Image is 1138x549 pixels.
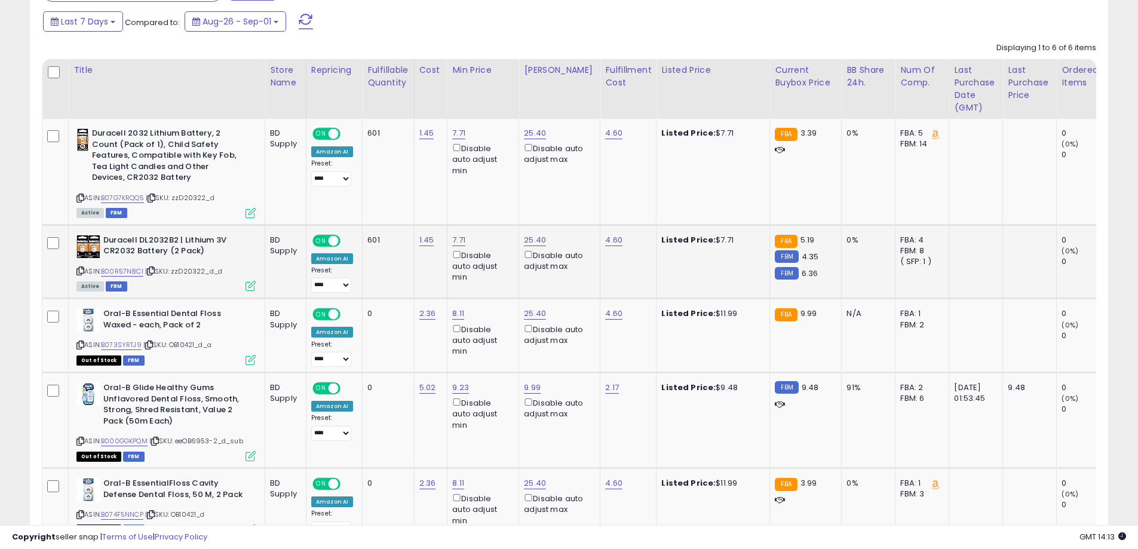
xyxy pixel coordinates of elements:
[452,234,465,246] a: 7.71
[123,355,145,366] span: FBM
[185,11,286,32] button: Aug-26 - Sep-01
[661,235,760,246] div: $7.71
[452,477,464,489] a: 8.11
[419,308,436,320] a: 2.36
[775,308,797,321] small: FBA
[452,64,514,76] div: Min Price
[12,532,207,543] div: seller snap | |
[996,42,1096,54] div: Displaying 1 to 6 of 6 items
[900,489,940,499] div: FBM: 3
[775,235,797,248] small: FBA
[1062,149,1110,160] div: 0
[954,64,998,114] div: Last Purchase Date (GMT)
[800,308,817,319] span: 9.99
[314,129,329,139] span: ON
[123,452,145,462] span: FBM
[1062,489,1078,499] small: (0%)
[661,382,760,393] div: $9.48
[846,478,886,489] div: 0%
[367,382,404,393] div: 0
[524,396,591,419] div: Disable auto adjust max
[76,128,89,152] img: 41GPMRaR4nL._SL40_.jpg
[339,384,358,394] span: OFF
[101,193,144,203] a: B07G7KRQQ5
[775,64,836,89] div: Current Buybox Price
[846,308,886,319] div: N/A
[339,235,358,246] span: OFF
[43,11,123,32] button: Last 7 Days
[524,142,591,165] div: Disable auto adjust max
[900,308,940,319] div: FBA: 1
[76,355,121,366] span: All listings that are currently out of stock and unavailable for purchase on Amazon
[1062,139,1078,149] small: (0%)
[524,64,595,76] div: [PERSON_NAME]
[270,308,297,330] div: BD Supply
[661,308,716,319] b: Listed Price:
[524,127,546,139] a: 25.40
[1062,330,1110,341] div: 0
[103,308,249,333] b: Oral-B Essential Dental Floss Waxed - each, Pack of 2
[311,146,353,157] div: Amazon AI
[314,384,329,394] span: ON
[76,382,256,460] div: ASIN:
[76,308,100,332] img: 41fVOKmmVZL._SL40_.jpg
[661,128,760,139] div: $7.71
[775,267,798,280] small: FBM
[102,531,153,542] a: Terms of Use
[452,127,465,139] a: 7.71
[76,478,256,533] div: ASIN:
[1062,499,1110,510] div: 0
[661,478,760,489] div: $11.99
[661,127,716,139] b: Listed Price:
[419,477,436,489] a: 2.36
[452,492,510,526] div: Disable auto adjust min
[314,479,329,489] span: ON
[605,234,622,246] a: 4.60
[311,327,353,338] div: Amazon AI
[419,382,436,394] a: 5.02
[605,477,622,489] a: 4.60
[339,479,358,489] span: OFF
[155,531,207,542] a: Privacy Policy
[270,128,297,149] div: BD Supply
[76,382,100,406] img: 41Nhzw1LCJL._SL40_.jpg
[311,341,353,367] div: Preset:
[900,256,940,267] div: ( SFP: 1 )
[900,320,940,330] div: FBM: 2
[900,235,940,246] div: FBA: 4
[270,64,301,89] div: Store Name
[106,208,127,218] span: FBM
[314,309,329,320] span: ON
[145,266,222,276] span: | SKU: zzD20322_d_d
[311,160,353,186] div: Preset:
[76,452,121,462] span: All listings that are currently out of stock and unavailable for purchase on Amazon
[367,235,404,246] div: 601
[661,234,716,246] b: Listed Price:
[800,234,815,246] span: 5.19
[311,510,353,536] div: Preset:
[76,235,100,259] img: 51LnIduiObL._SL40_.jpg
[314,235,329,246] span: ON
[775,381,798,394] small: FBM
[12,531,56,542] strong: Copyright
[1062,382,1110,393] div: 0
[103,235,249,260] b: Duracell DL2032B2 | Lithium 3V CR2032 Battery (2 Pack)
[76,235,256,290] div: ASIN:
[270,478,297,499] div: BD Supply
[452,308,464,320] a: 8.11
[101,266,143,277] a: B00R57N8CI
[605,308,622,320] a: 4.60
[900,128,940,139] div: FBA: 5
[605,382,619,394] a: 2.17
[661,477,716,489] b: Listed Price:
[311,266,353,293] div: Preset:
[101,510,143,520] a: B074F5NNCP
[802,382,819,393] span: 9.48
[367,478,404,489] div: 0
[1062,256,1110,267] div: 0
[145,510,205,519] span: | SKU: OB10421_d
[125,17,180,28] span: Compared to:
[1062,308,1110,319] div: 0
[367,308,404,319] div: 0
[103,478,249,503] b: Oral-B EssentialFloss Cavity Defense Dental Floss, 50 M, 2 Pack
